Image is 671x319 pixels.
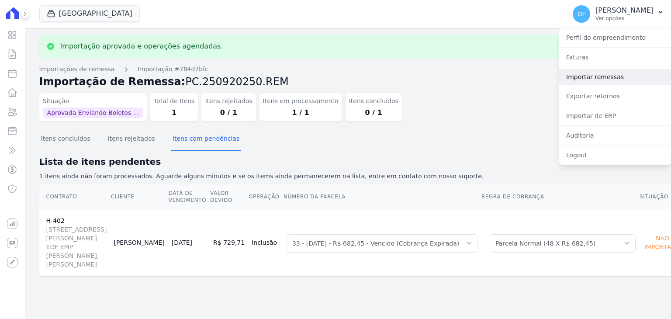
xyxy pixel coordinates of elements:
a: Importação #784d7bfc [138,65,208,74]
dt: Itens rejeitados [205,97,252,106]
td: R$ 729,71 [210,209,248,276]
a: Importar de ERP [559,108,671,124]
button: Itens rejeitados [106,128,157,151]
th: Número da Parcela [283,184,481,209]
a: Perfil do empreendimento [559,30,671,45]
dd: 1 [154,107,195,118]
nav: Breadcrumb [39,65,657,74]
button: GF [PERSON_NAME] Ver opções [566,2,671,26]
dt: Itens em processamento [263,97,339,106]
a: Faturas [559,49,671,65]
td: [PERSON_NAME] [110,209,168,276]
th: Valor devido [210,184,248,209]
dd: 1 / 1 [263,107,339,118]
td: [DATE] [168,209,210,276]
span: GF [578,11,586,17]
p: 1 itens ainda não foram processados. Aguarde alguns minutos e se os items ainda permanecerem na l... [39,172,657,181]
th: Cliente [110,184,168,209]
button: Itens concluídos [39,128,92,151]
dt: Total de Itens [154,97,195,106]
a: H-402 [46,217,65,224]
a: Logout [559,147,671,163]
td: Inclusão [248,209,283,276]
dt: Situação [43,97,143,106]
button: Itens com pendências [171,128,241,151]
p: Importação aprovada e operações agendadas. [60,42,223,51]
span: [STREET_ADDRESS][PERSON_NAME] EDF EMP [PERSON_NAME], [PERSON_NAME] [46,225,107,269]
p: [PERSON_NAME] [595,6,654,15]
dd: 0 / 1 [349,107,398,118]
th: Operação [248,184,283,209]
a: Importações de remessa [39,65,115,74]
a: Auditoria [559,128,671,143]
a: Exportar retornos [559,88,671,104]
h2: Lista de itens pendentes [39,155,657,168]
p: Ver opções [595,15,654,22]
dt: Itens concluídos [349,97,398,106]
th: Contrato [39,184,111,209]
button: [GEOGRAPHIC_DATA] [39,5,140,22]
th: Data de Vencimento [168,184,210,209]
span: Aprovada Enviando Boletos ... [43,107,143,118]
span: PC.250920250.REM [185,76,288,88]
th: Regra de Cobrança [481,184,639,209]
a: Importar remessas [559,69,671,85]
h2: Importação de Remessa: [39,74,657,90]
dd: 0 / 1 [205,107,252,118]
